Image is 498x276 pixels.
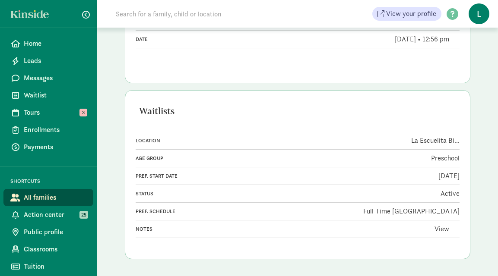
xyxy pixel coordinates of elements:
[386,9,436,19] span: View your profile
[3,52,93,69] a: Leads
[3,87,93,104] a: Waitlist
[3,223,93,241] a: Public profile
[294,34,449,44] div: [DATE] • 12:56 pm
[24,56,86,66] span: Leads
[24,244,86,254] span: Classrooms
[24,210,86,220] span: Action center
[139,104,456,118] div: Waitlists
[136,207,296,215] div: Pref. Schedule
[136,137,296,144] div: Location
[3,35,93,52] a: Home
[469,3,489,24] span: L
[372,7,441,21] a: View your profile
[79,109,87,116] span: 3
[111,5,353,22] input: Search for a family, child or location
[3,206,93,223] a: Action center 25
[3,258,93,275] a: Tuition
[136,190,296,198] div: Status
[3,189,93,206] a: All families
[435,224,449,233] a: View
[24,107,86,118] span: Tours
[3,241,93,258] a: Classrooms
[3,69,93,87] a: Messages
[24,227,86,237] span: Public profile
[299,171,460,181] div: [DATE]
[299,135,460,146] div: La Escuelita Bi...
[299,153,460,163] div: Preschool
[24,90,86,100] span: Waitlist
[24,38,86,49] span: Home
[136,35,291,43] div: Date
[24,192,86,203] span: All families
[24,73,86,83] span: Messages
[136,172,296,180] div: Pref. start date
[455,235,498,276] iframe: Chat Widget
[24,142,86,152] span: Payments
[299,188,460,199] div: Active
[24,261,86,272] span: Tuition
[3,138,93,156] a: Payments
[3,121,93,138] a: Enrollments
[79,211,88,219] span: 25
[136,154,296,162] div: Age Group
[299,206,460,216] div: Full Time [GEOGRAPHIC_DATA]
[136,225,291,233] div: Notes
[3,104,93,121] a: Tours 3
[24,125,86,135] span: Enrollments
